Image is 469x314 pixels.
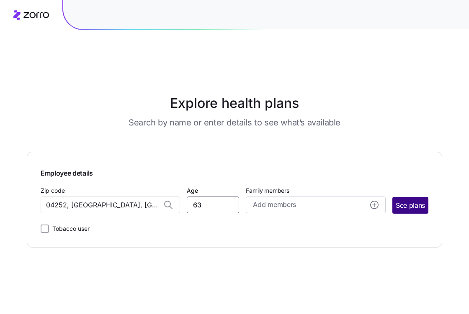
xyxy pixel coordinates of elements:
[187,197,239,213] input: Age
[396,200,425,211] span: See plans
[246,197,385,213] button: Add membersadd icon
[41,166,93,179] span: Employee details
[187,186,198,195] label: Age
[253,199,296,210] span: Add members
[392,197,428,214] button: See plans
[41,186,65,195] label: Zip code
[370,201,379,209] svg: add icon
[41,197,180,213] input: Zip code
[246,186,385,195] span: Family members
[129,117,340,128] h3: Search by name or enter details to see what’s available
[48,93,422,113] h1: Explore health plans
[49,224,90,234] label: Tobacco user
